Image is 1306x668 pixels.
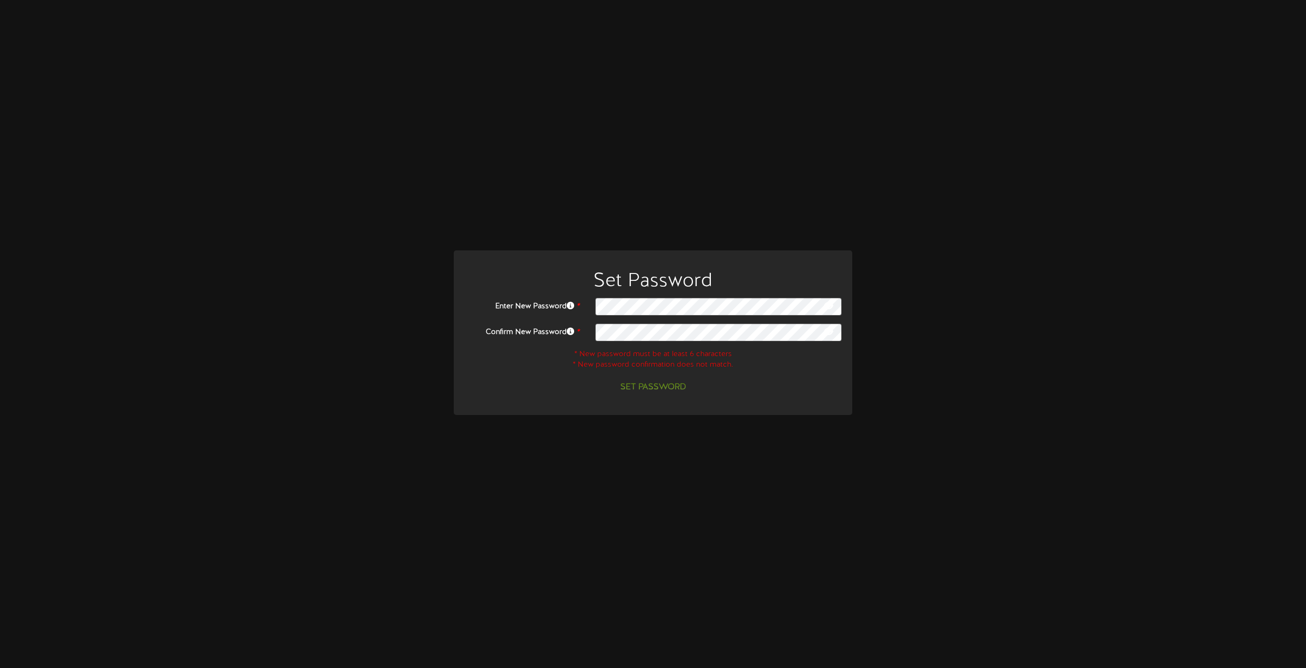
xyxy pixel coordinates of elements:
[614,378,692,397] button: Set Password
[456,323,587,338] label: Confirm New Password
[456,271,850,292] h1: Set Password
[573,361,733,369] span: * New password confirmation does not match.
[574,350,732,358] span: * New password must be at least 6 characters
[456,298,587,312] label: Enter New Password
